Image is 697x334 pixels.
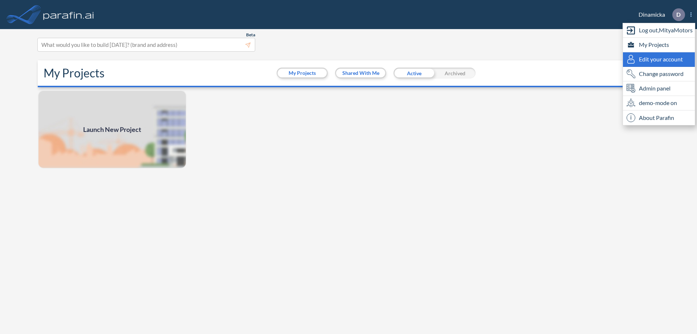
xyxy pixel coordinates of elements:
[623,81,695,96] div: Admin panel
[394,68,435,79] div: Active
[639,69,684,78] span: Change password
[44,66,105,80] h2: My Projects
[623,110,695,125] div: About Parafin
[278,69,327,77] button: My Projects
[623,38,695,52] div: My Projects
[639,84,670,93] span: Admin panel
[639,26,693,35] span: Log out, MityaMotors
[639,113,674,122] span: About Parafin
[628,8,692,21] div: Dinamicka
[38,90,187,169] a: Launch New Project
[639,40,669,49] span: My Projects
[38,90,187,169] img: add
[83,125,141,134] span: Launch New Project
[627,113,635,122] span: i
[336,69,385,77] button: Shared With Me
[623,67,695,81] div: Change password
[623,23,695,38] div: Log out
[676,11,681,18] p: D
[246,32,255,38] span: Beta
[639,98,677,107] span: demo-mode on
[435,68,476,79] div: Archived
[623,52,695,67] div: Edit user
[623,96,695,110] div: demo-mode on
[639,55,683,64] span: Edit your account
[42,7,95,22] img: logo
